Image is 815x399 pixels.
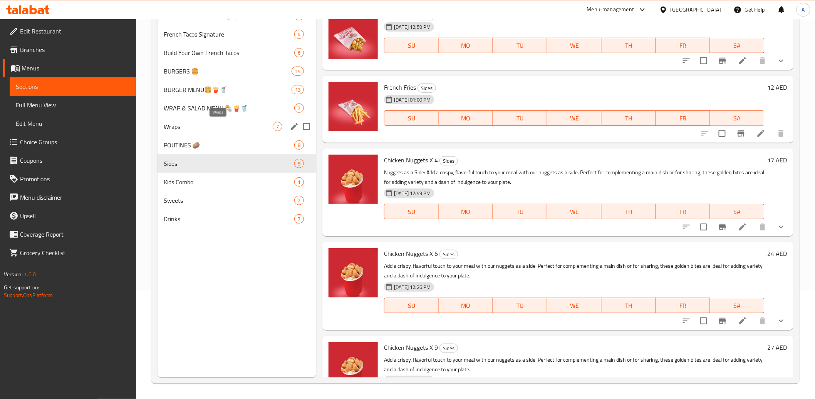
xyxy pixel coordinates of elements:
span: Promotions [20,174,130,184]
span: FR [659,40,707,51]
div: items [292,67,304,76]
button: TH [602,110,656,126]
button: show more [772,218,790,236]
button: sort-choices [677,312,696,330]
span: TU [496,206,544,217]
span: SU [387,40,436,51]
span: 7 [295,105,304,112]
button: Branch-specific-item [732,124,750,143]
a: Edit Menu [10,114,136,133]
span: 4 [295,31,304,38]
div: BURGER MENU🍔🍟🥤13 [158,80,317,99]
p: Add a crispy, flavorful touch to your meal with our nuggets as a side. Perfect for complementing ... [384,355,764,374]
span: Sides [418,84,436,93]
span: Menus [22,63,130,73]
button: MO [439,38,493,53]
span: FR [659,300,707,311]
div: items [294,140,304,150]
span: TU [496,40,544,51]
div: items [294,30,304,39]
div: items [273,122,282,131]
span: MO [442,206,490,217]
button: FR [656,110,710,126]
h6: 15 AED [768,10,787,20]
img: Chicken Nuggets X 9 [329,342,378,391]
div: items [294,214,304,224]
nav: Menu sections [158,3,317,231]
button: Branch-specific-item [713,218,732,236]
button: MO [439,204,493,219]
div: Drinks7 [158,210,317,228]
div: Menu-management [587,5,634,14]
h6: 27 AED [768,342,787,353]
span: Sides [440,250,458,259]
span: SA [713,300,761,311]
button: sort-choices [677,52,696,70]
span: SA [713,206,761,217]
span: SU [387,113,436,124]
span: TH [605,113,653,124]
span: Sweets [164,196,295,205]
button: FR [656,204,710,219]
div: Sides9 [158,154,317,173]
button: TU [493,204,547,219]
div: POUTINES 🥔8 [158,136,317,154]
span: WE [550,113,599,124]
span: Choice Groups [20,137,130,147]
button: delete [753,218,772,236]
span: SA [713,113,761,124]
img: Chicken Nuggets X 6 [329,248,378,297]
div: items [292,85,304,94]
span: WE [550,206,599,217]
svg: Show Choices [776,222,786,232]
span: WE [550,40,599,51]
span: [DATE] 12:49 PM [391,190,434,197]
p: Nuggets as a Side: Add a crispy, flavorful touch to your meal with our nuggets as a side. Perfect... [384,168,764,187]
div: Sides [418,83,436,93]
span: 2 [295,197,304,204]
button: WE [547,110,602,126]
a: Menu disclaimer [3,188,136,207]
span: 7 [273,123,282,130]
span: MO [442,113,490,124]
div: Kids Combo [164,177,295,187]
div: POUTINES 🥔 [164,140,295,150]
div: items [294,159,304,168]
button: SA [710,298,765,313]
button: SU [384,204,439,219]
div: French Tacos Signature4 [158,25,317,43]
button: FR [656,38,710,53]
h6: 24 AED [768,248,787,259]
button: SU [384,298,439,313]
a: Coverage Report [3,225,136,244]
button: SU [384,38,439,53]
a: Edit menu item [738,316,747,326]
span: Full Menu View [16,100,130,110]
span: 1.0.0 [24,269,36,279]
span: Get support on: [4,282,39,292]
a: Branches [3,40,136,59]
div: Drinks [164,214,295,224]
button: show more [772,52,790,70]
span: 8 [295,142,304,149]
span: 6 [295,49,304,57]
span: Sides [164,159,295,168]
a: Choice Groups [3,133,136,151]
span: Edit Restaurant [20,27,130,36]
span: BURGERS 🍔 [164,67,292,76]
div: Kids Combo1 [158,173,317,191]
span: [DATE] 12:26 PM [391,284,434,291]
span: Chicken Nuggets X 9 [384,342,438,353]
button: SA [710,204,765,219]
span: Build Your Own French Tacos [164,48,295,57]
span: TU [496,113,544,124]
span: [DATE] 12:30 PM [391,377,434,384]
a: Edit menu item [738,222,747,232]
button: MO [439,298,493,313]
span: [DATE] 01:00 PM [391,96,434,104]
div: items [294,48,304,57]
div: items [294,196,304,205]
button: MO [439,110,493,126]
svg: Show Choices [776,56,786,65]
